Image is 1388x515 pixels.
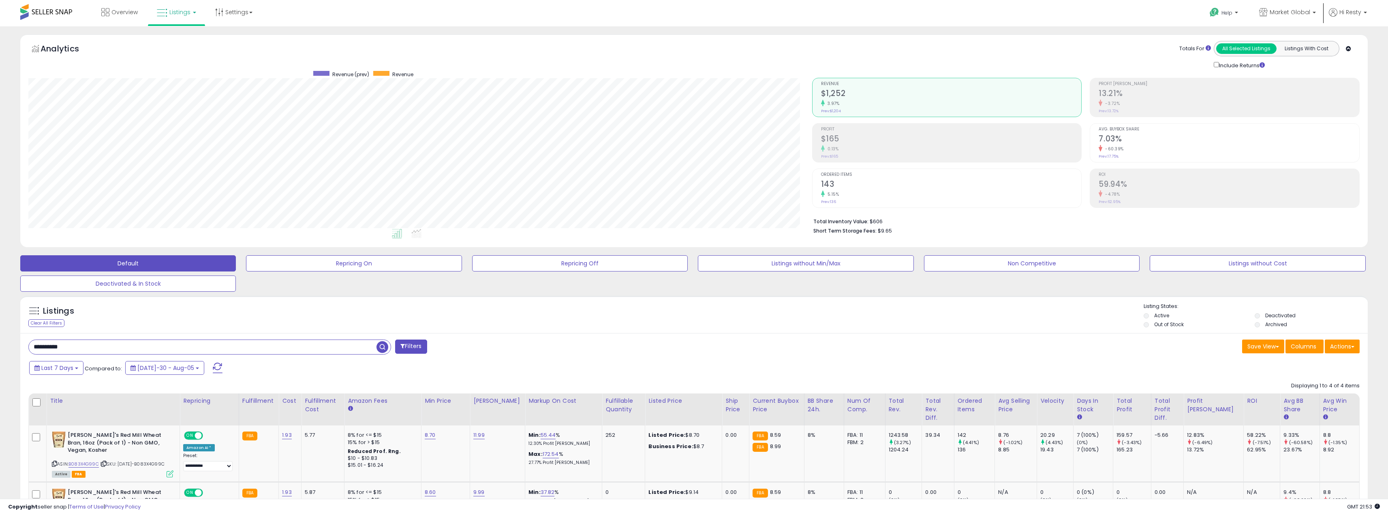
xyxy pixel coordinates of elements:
[1099,134,1359,145] h2: 7.03%
[1325,340,1360,353] button: Actions
[111,8,138,16] span: Overview
[1040,432,1073,439] div: 20.29
[648,443,716,450] div: $8.7
[1116,397,1148,414] div: Total Profit
[648,489,716,496] div: $9.14
[825,191,839,197] small: 5.15%
[1077,414,1082,421] small: Days In Stock.
[1077,432,1113,439] div: 7 (100%)
[348,496,415,504] div: 15% for > $15
[1102,191,1120,197] small: -4.78%
[925,489,947,496] div: 0.00
[753,397,800,414] div: Current Buybox Price
[1077,439,1088,446] small: (0%)
[1247,489,1274,496] div: N/A
[998,432,1037,439] div: 8.76
[1102,100,1120,107] small: -3.72%
[1099,154,1119,159] small: Prev: 17.75%
[125,361,204,375] button: [DATE]-30 - Aug-05
[332,71,369,78] span: Revenue (prev)
[52,489,66,505] img: 518DbMdJCzL._SL40_.jpg
[348,405,353,412] small: Amazon Fees.
[847,432,879,439] div: FBA: 11
[698,255,913,271] button: Listings without Min/Max
[808,432,838,439] div: 8%
[541,488,555,496] a: 37.82
[68,461,99,468] a: B083X4G99C
[528,432,596,447] div: %
[68,489,166,513] b: [PERSON_NAME]'s Red Mill Wheat Bran, 16oz (Pack of 1) - Non GMO, Vegan, Kosher
[1122,439,1142,446] small: (-3.43%)
[1283,432,1319,439] div: 9.33%
[1276,43,1337,54] button: Listings With Cost
[808,489,838,496] div: 8%
[821,127,1082,132] span: Profit
[72,471,86,478] span: FBA
[1155,432,1178,439] div: -5.66
[1192,439,1213,446] small: (-6.49%)
[1116,446,1151,453] div: 165.23
[1323,489,1360,496] div: 8.8
[1187,446,1243,453] div: 13.72%
[1265,312,1296,319] label: Deactivated
[525,393,602,425] th: The percentage added to the cost of goods (COGS) that forms the calculator for Min & Max prices.
[1283,397,1316,414] div: Avg BB Share
[348,448,401,455] b: Reduced Prof. Rng.
[425,488,436,496] a: 8.60
[528,397,599,405] div: Markup on Cost
[1099,82,1359,86] span: Profit [PERSON_NAME]
[1247,432,1280,439] div: 58.22%
[889,497,900,503] small: (0%)
[725,489,743,496] div: 0.00
[1208,60,1275,70] div: Include Returns
[282,397,298,405] div: Cost
[85,365,122,372] span: Compared to:
[8,503,38,511] strong: Copyright
[528,441,596,447] p: 12.30% Profit [PERSON_NAME]
[282,431,292,439] a: 1.93
[1102,146,1124,152] small: -60.39%
[52,432,66,448] img: 518DbMdJCzL._SL40_.jpg
[1270,8,1310,16] span: Market Global
[1221,9,1232,16] span: Help
[183,453,233,471] div: Preset:
[925,432,947,439] div: 39.34
[605,489,639,496] div: 0
[958,397,992,414] div: Ordered Items
[1291,382,1360,390] div: Displaying 1 to 4 of 4 items
[821,180,1082,190] h2: 143
[648,488,685,496] b: Listed Price:
[1283,414,1288,421] small: Avg BB Share.
[847,439,879,446] div: FBM: 2
[1116,432,1151,439] div: 159.57
[725,432,743,439] div: 0.00
[1099,180,1359,190] h2: 59.94%
[50,397,176,405] div: Title
[1099,127,1359,132] span: Avg. Buybox Share
[889,397,919,414] div: Total Rev.
[20,255,236,271] button: Default
[1323,446,1360,453] div: 8.92
[1339,8,1361,16] span: Hi Resty
[528,431,541,439] b: Min:
[753,443,768,452] small: FBA
[770,431,781,439] span: 8.59
[998,489,1031,496] div: N/A
[185,489,195,496] span: ON
[305,432,338,439] div: 5.77
[1291,342,1316,350] span: Columns
[305,397,341,414] div: Fulfillment Cost
[821,199,836,204] small: Prev: 136
[1187,432,1243,439] div: 12.83%
[105,503,141,511] a: Privacy Policy
[998,397,1033,414] div: Avg Selling Price
[821,109,841,113] small: Prev: $1,204
[1242,340,1284,353] button: Save View
[1116,497,1128,503] small: (0%)
[242,432,257,440] small: FBA
[821,154,838,159] small: Prev: $165
[20,276,236,292] button: Deactivated & In Stock
[813,227,877,234] b: Short Term Storage Fees:
[770,488,781,496] span: 8.59
[1077,446,1113,453] div: 7 (100%)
